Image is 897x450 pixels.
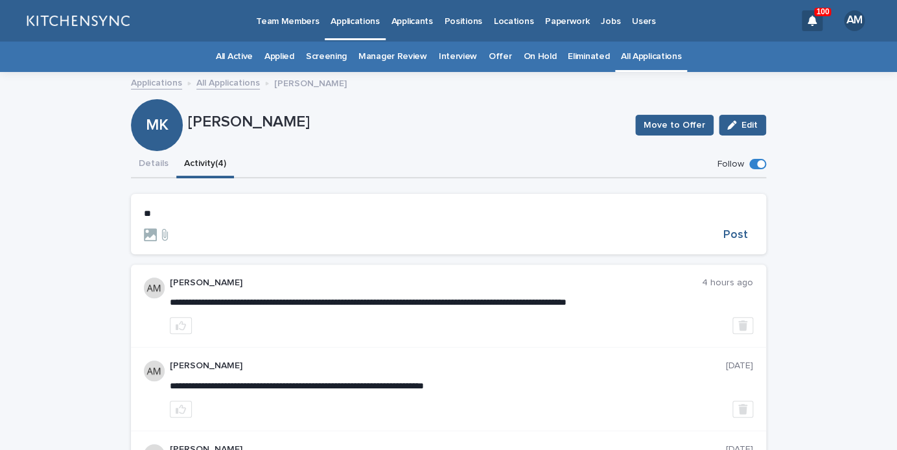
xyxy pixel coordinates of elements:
[170,401,192,418] button: like this post
[306,41,347,72] a: Screening
[621,41,681,72] a: All Applications
[188,113,625,132] p: [PERSON_NAME]
[702,278,753,289] p: 4 hours ago
[170,317,192,334] button: like this post
[176,151,234,178] button: Activity (4)
[644,119,705,132] span: Move to Offer
[723,229,748,241] span: Post
[635,115,714,136] button: Move to Offer
[439,41,477,72] a: Interview
[131,151,176,178] button: Details
[717,159,744,170] p: Follow
[732,317,753,334] button: Delete post
[816,7,829,16] p: 100
[170,361,726,372] p: [PERSON_NAME]
[726,361,753,372] p: [DATE]
[26,8,130,34] img: lGNCzQTxQVKGkIr0XjOy
[568,41,609,72] a: Eliminated
[741,121,758,130] span: Edit
[718,229,753,241] button: Post
[216,41,253,72] a: All Active
[719,115,766,136] button: Edit
[732,401,753,418] button: Delete post
[131,75,182,89] a: Applications
[802,10,822,31] div: 100
[844,10,865,31] div: AM
[274,75,347,89] p: [PERSON_NAME]
[170,278,702,289] p: [PERSON_NAME]
[196,75,260,89] a: All Applications
[264,41,294,72] a: Applied
[489,41,511,72] a: Offer
[523,41,556,72] a: On Hold
[131,64,183,134] div: MK
[358,41,427,72] a: Manager Review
